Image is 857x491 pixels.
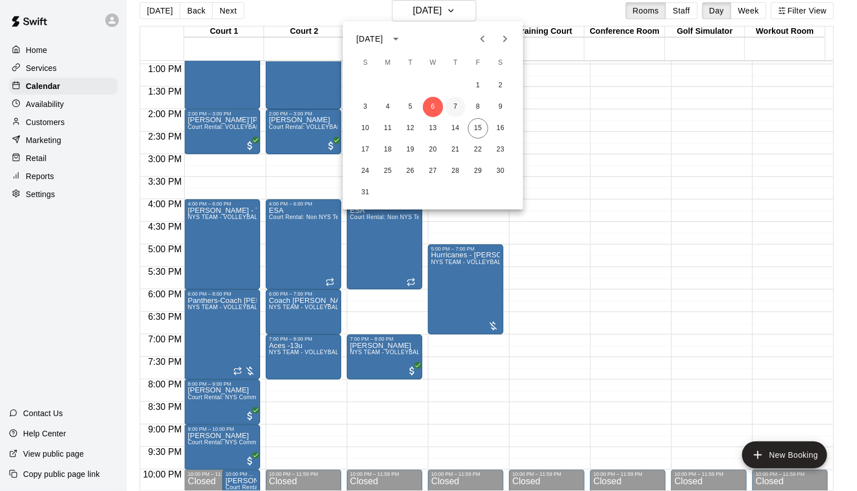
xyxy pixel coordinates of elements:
span: Wednesday [423,52,443,74]
button: 5 [400,97,421,117]
button: 31 [355,182,376,203]
button: 3 [355,97,376,117]
span: Tuesday [400,52,421,74]
button: 16 [490,118,511,139]
button: 26 [400,161,421,181]
span: Saturday [490,52,511,74]
button: 7 [445,97,466,117]
button: 29 [468,161,488,181]
span: Thursday [445,52,466,74]
button: 11 [378,118,398,139]
button: 4 [378,97,398,117]
button: 12 [400,118,421,139]
button: 19 [400,140,421,160]
button: 22 [468,140,488,160]
div: [DATE] [356,33,383,45]
button: 27 [423,161,443,181]
button: 18 [378,140,398,160]
button: 2 [490,75,511,96]
button: 15 [468,118,488,139]
span: Sunday [355,52,376,74]
button: 6 [423,97,443,117]
button: 24 [355,161,376,181]
button: 25 [378,161,398,181]
button: 13 [423,118,443,139]
button: Previous month [471,28,494,50]
button: 8 [468,97,488,117]
button: 14 [445,118,466,139]
button: 10 [355,118,376,139]
button: 1 [468,75,488,96]
button: 30 [490,161,511,181]
span: Friday [468,52,488,74]
span: Monday [378,52,398,74]
button: 23 [490,140,511,160]
button: 17 [355,140,376,160]
button: 28 [445,161,466,181]
button: 20 [423,140,443,160]
button: 9 [490,97,511,117]
button: calendar view is open, switch to year view [386,29,405,48]
button: Next month [494,28,516,50]
button: 21 [445,140,466,160]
